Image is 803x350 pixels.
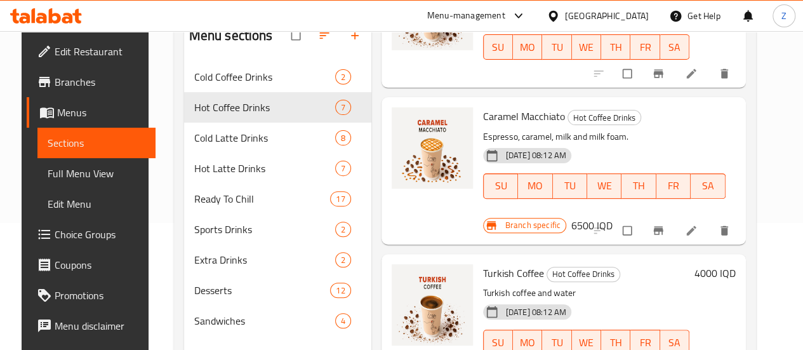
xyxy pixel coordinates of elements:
[284,24,310,48] span: Select all sections
[665,38,684,57] span: SA
[194,252,335,267] div: Extra Drinks
[27,250,156,280] a: Coupons
[483,285,689,301] p: Turkish coffee and water
[189,26,273,45] h2: Menu sections
[194,191,331,206] span: Ready To Chill
[55,227,145,242] span: Choice Groups
[335,161,351,176] div: items
[710,217,741,245] button: delete
[194,130,335,145] span: Cold Latte Drinks
[184,275,371,306] div: Desserts12
[37,158,156,189] a: Full Menu View
[483,129,726,145] p: Espresso, caramel, milk and milk foam.
[685,67,700,80] a: Edit menu item
[660,34,689,60] button: SA
[184,123,371,153] div: Cold Latte Drinks8
[691,173,725,199] button: SA
[335,252,351,267] div: items
[194,283,331,298] span: Desserts
[330,283,350,298] div: items
[685,224,700,237] a: Edit menu item
[336,315,350,327] span: 4
[606,38,625,57] span: TH
[48,135,145,151] span: Sections
[55,318,145,333] span: Menu disclaimer
[483,107,565,126] span: Caramel Macchiato
[627,177,651,195] span: TH
[184,245,371,275] div: Extra Drinks2
[501,149,571,161] span: [DATE] 08:12 AM
[184,92,371,123] div: Hot Coffee Drinks7
[48,196,145,212] span: Edit Menu
[483,173,518,199] button: SU
[194,313,335,328] span: Sandwiches
[184,62,371,92] div: Cold Coffee Drinks2
[341,22,371,50] button: Add section
[57,105,145,120] span: Menus
[335,222,351,237] div: items
[184,214,371,245] div: Sports Drinks2
[336,163,350,175] span: 7
[577,38,596,57] span: WE
[55,74,145,90] span: Branches
[194,69,335,84] span: Cold Coffee Drinks
[194,161,335,176] span: Hot Latte Drinks
[601,34,630,60] button: TH
[571,217,613,234] h6: 6500 IQD
[615,219,642,243] span: Select to update
[572,34,601,60] button: WE
[694,264,736,282] h6: 4000 IQD
[27,219,156,250] a: Choice Groups
[331,285,350,297] span: 12
[55,257,145,273] span: Coupons
[48,166,145,181] span: Full Menu View
[27,67,156,97] a: Branches
[335,313,351,328] div: items
[336,102,350,114] span: 7
[55,44,145,59] span: Edit Restaurant
[710,60,741,88] button: delete
[27,97,156,128] a: Menus
[644,60,675,88] button: Branch-specific-item
[553,173,587,199] button: TU
[37,128,156,158] a: Sections
[567,110,641,125] div: Hot Coffee Drinks
[630,34,660,60] button: FR
[518,173,552,199] button: MO
[696,177,720,195] span: SA
[523,177,547,195] span: MO
[194,222,335,237] div: Sports Drinks
[392,107,473,189] img: Caramel Macchiato
[184,306,371,336] div: Sandwiches4
[542,34,571,60] button: TU
[310,22,341,50] span: Sort sections
[335,100,351,115] div: items
[644,217,675,245] button: Branch-specific-item
[427,8,505,24] div: Menu-management
[483,34,513,60] button: SU
[27,280,156,311] a: Promotions
[336,71,350,83] span: 2
[513,34,542,60] button: MO
[392,264,473,346] img: Turkish Coffee
[331,193,350,205] span: 17
[489,38,508,57] span: SU
[656,173,691,199] button: FR
[27,311,156,341] a: Menu disclaimer
[587,173,621,199] button: WE
[568,111,640,125] span: Hot Coffee Drinks
[661,177,686,195] span: FR
[592,177,616,195] span: WE
[55,288,145,303] span: Promotions
[565,9,649,23] div: [GEOGRAPHIC_DATA]
[500,219,566,231] span: Branch specific
[194,100,335,115] span: Hot Coffee Drinks
[336,132,350,144] span: 8
[184,57,371,341] nav: Menu sections
[501,306,571,318] span: [DATE] 08:12 AM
